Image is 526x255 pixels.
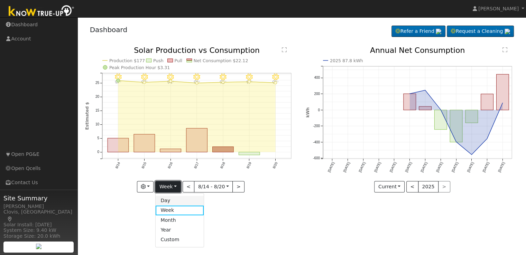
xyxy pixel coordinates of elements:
button: 8/14 - 8/20 [194,181,233,193]
text: Push [153,58,164,63]
rect: onclick="" [465,110,478,123]
text: Production $177 [109,58,145,63]
i: 8/15 - Clear [141,74,148,81]
text: [DATE] [358,161,366,173]
a: Month [156,215,204,225]
text: [DATE] [373,161,381,173]
a: Custom [156,235,204,244]
span: [PERSON_NAME] [478,6,519,11]
text: [DATE] [342,161,350,173]
text: Net Consumption $22.12 [194,58,248,63]
circle: onclick="" [222,81,224,84]
rect: onclick="" [239,152,260,155]
text: 400 [314,76,320,80]
div: Solar Install: [DATE] [3,221,74,228]
a: Request a Cleaning [447,26,514,37]
circle: onclick="" [439,108,442,111]
text: [DATE] [497,161,505,173]
p: 92° [191,81,203,84]
div: Clovis, [GEOGRAPHIC_DATA] [3,208,74,223]
circle: onclick="" [408,93,411,95]
a: Week [156,206,204,215]
circle: onclick="" [274,82,277,84]
span: Site Summary [3,193,74,203]
p: 93° [217,81,229,84]
text: [DATE] [467,161,474,173]
button: Week [155,181,181,193]
a: Dashboard [90,26,128,34]
p: 94° [165,81,177,84]
button: Current [374,181,405,193]
text: -200 [313,124,320,128]
circle: onclick="" [486,138,489,140]
text: 0 [318,108,320,112]
text: 2025 87.8 kWh [330,58,363,63]
text: [DATE] [451,161,459,173]
img: retrieve [505,29,510,34]
text: Peak Production Hour $3.31 [109,65,170,70]
i: 8/16 - Clear [167,74,174,81]
text: [DATE] [327,161,335,173]
p: 97° [138,81,150,84]
text: 8/20 [272,161,278,169]
text: [DATE] [389,161,397,173]
text: Annual Net Consumption [370,46,465,55]
text: 15 [95,109,99,113]
rect: onclick="" [404,94,416,110]
rect: onclick="" [419,106,431,110]
circle: onclick="" [470,153,473,156]
text: [DATE] [404,161,412,173]
rect: onclick="" [497,74,509,110]
text: kWh [305,107,310,118]
i: 8/17 - Clear [193,74,200,81]
img: retrieve [436,29,441,34]
circle: onclick="" [195,82,198,84]
img: Know True-Up [5,4,78,19]
text: Solar Production vs Consumption [134,46,260,55]
p: 98° [269,81,282,84]
circle: onclick="" [143,81,146,84]
rect: onclick="" [213,147,234,152]
button: > [232,181,244,193]
text: 8/14 [114,161,121,169]
img: retrieve [36,244,41,249]
div: [PERSON_NAME] [3,203,74,210]
text: 20 [95,95,99,99]
text: 8/17 [193,161,200,169]
a: Year [156,225,204,235]
button: 2025 [418,181,439,193]
div: System Size: 9.40 kW [3,227,74,234]
i: 8/14 - Clear [114,74,121,81]
text: [DATE] [435,161,443,173]
rect: onclick="" [134,134,155,152]
text: Estimated $ [85,102,90,130]
circle: onclick="" [248,81,251,83]
rect: onclick="" [186,129,207,152]
circle: onclick="" [501,102,504,104]
text: 8/19 [246,161,252,169]
rect: onclick="" [450,110,462,142]
p: 97° [112,81,124,84]
button: < [406,181,418,193]
text: Pull [174,58,182,63]
text: 0 [97,150,99,154]
text: 8/16 [167,161,173,169]
rect: onclick="" [434,110,447,130]
text:  [282,47,287,53]
text: -600 [313,157,320,160]
text: 5 [97,136,99,140]
a: Day [156,196,204,206]
i: 8/20 - Clear [272,74,279,81]
rect: onclick="" [481,94,493,110]
text: [DATE] [482,161,490,173]
circle: onclick="" [169,80,172,83]
a: Map [7,216,13,222]
circle: onclick="" [455,141,458,143]
text: 25 [95,81,99,85]
text: 10 [95,123,99,126]
div: Storage Size: 20.0 kWh [3,233,74,240]
i: 8/19 - Clear [246,74,253,81]
rect: onclick="" [160,149,181,152]
text: 8/15 [141,161,147,169]
text: -400 [313,140,320,144]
